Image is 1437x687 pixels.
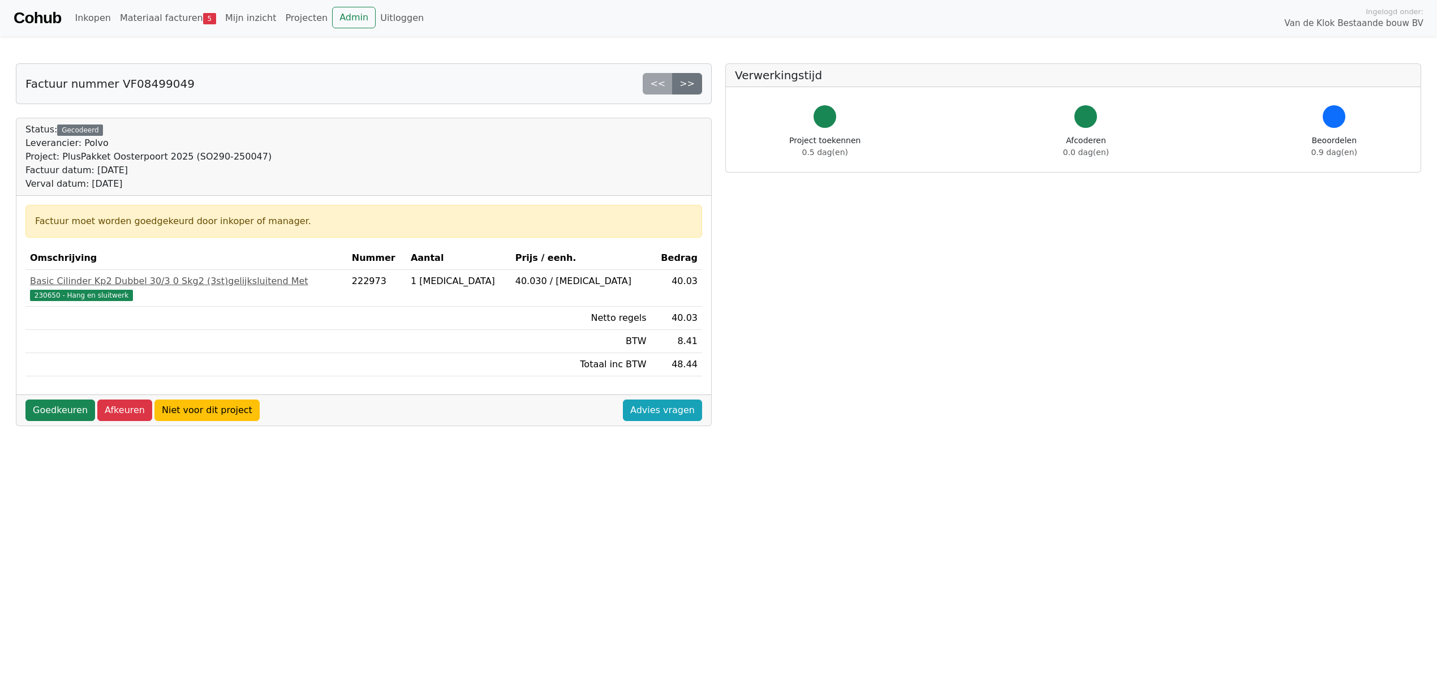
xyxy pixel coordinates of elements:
div: Leverancier: Polvo [25,136,272,150]
td: Netto regels [511,307,651,330]
div: Project toekennen [789,135,861,158]
h5: Factuur nummer VF08499049 [25,77,195,91]
div: Afcoderen [1063,135,1109,158]
div: Factuur datum: [DATE] [25,164,272,177]
span: 230650 - Hang en sluitwerk [30,290,133,301]
span: 5 [203,13,216,24]
a: Admin [332,7,376,28]
a: Afkeuren [97,400,152,421]
a: Uitloggen [376,7,428,29]
td: 8.41 [651,330,702,353]
a: Basic Cilinder Kp2 Dubbel 30/3 0 Skg2 (3st)gelijksluitend Met230650 - Hang en sluitwerk [30,274,343,302]
th: Nummer [347,247,406,270]
div: 1 [MEDICAL_DATA] [411,274,506,288]
th: Bedrag [651,247,702,270]
a: Cohub [14,5,61,32]
th: Aantal [406,247,511,270]
a: Materiaal facturen5 [115,7,221,29]
div: Project: PlusPakket Oosterpoort 2025 (SO290-250047) [25,150,272,164]
a: Niet voor dit project [154,400,260,421]
div: Basic Cilinder Kp2 Dubbel 30/3 0 Skg2 (3st)gelijksluitend Met [30,274,343,288]
span: 0.5 dag(en) [802,148,848,157]
th: Omschrijving [25,247,347,270]
a: Advies vragen [623,400,702,421]
td: 40.03 [651,270,702,307]
div: Factuur moet worden goedgekeurd door inkoper of manager. [35,214,692,228]
div: Gecodeerd [57,124,103,136]
span: Ingelogd onder: [1366,6,1423,17]
a: Projecten [281,7,332,29]
span: 0.9 dag(en) [1311,148,1357,157]
span: Van de Klok Bestaande bouw BV [1284,17,1423,30]
div: Verval datum: [DATE] [25,177,272,191]
td: 40.03 [651,307,702,330]
a: >> [672,73,702,95]
h5: Verwerkingstijd [735,68,1412,82]
td: Totaal inc BTW [511,353,651,376]
a: Mijn inzicht [221,7,281,29]
td: 222973 [347,270,406,307]
div: Status: [25,123,272,191]
td: BTW [511,330,651,353]
th: Prijs / eenh. [511,247,651,270]
td: 48.44 [651,353,702,376]
a: Goedkeuren [25,400,95,421]
div: Beoordelen [1311,135,1357,158]
span: 0.0 dag(en) [1063,148,1109,157]
div: 40.030 / [MEDICAL_DATA] [515,274,647,288]
a: Inkopen [70,7,115,29]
